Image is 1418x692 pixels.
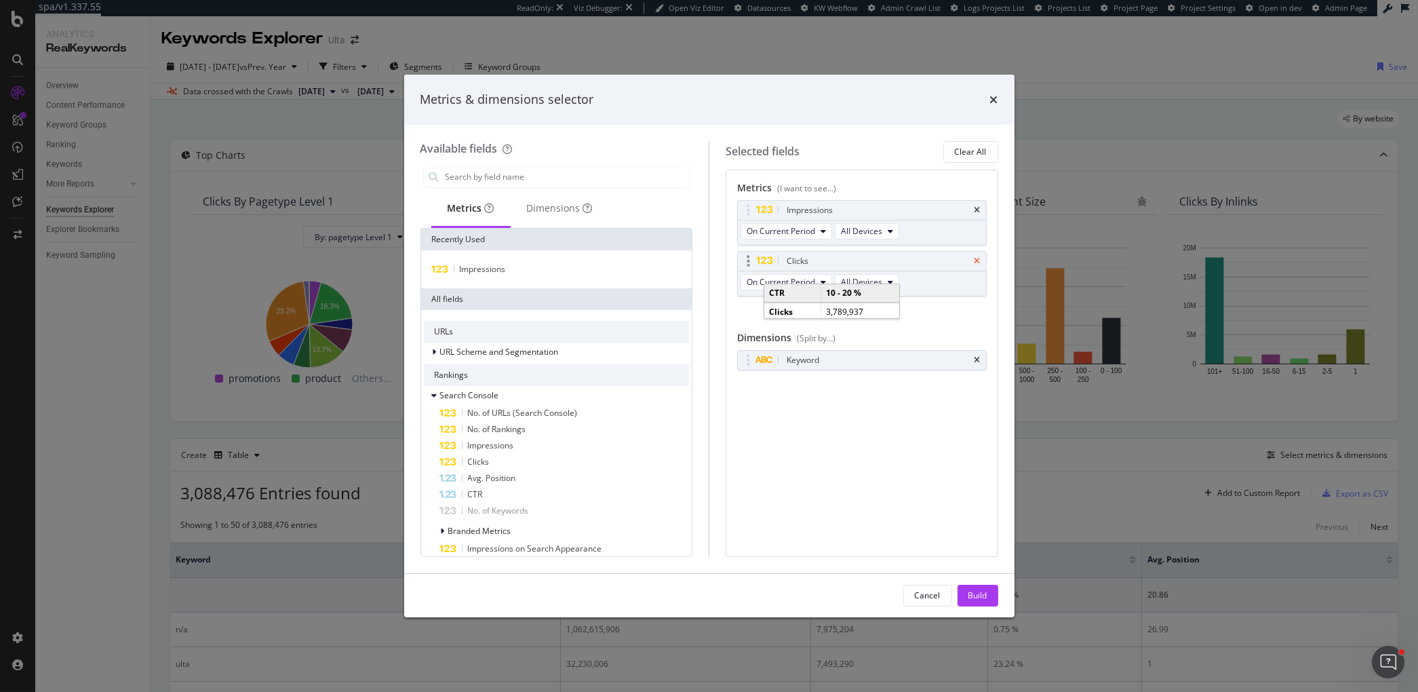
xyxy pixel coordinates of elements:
span: Impressions on Search Appearance [468,543,602,554]
span: Branded Metrics [448,525,511,537]
div: ClickstimesOn Current PeriodAll Devices [737,251,987,296]
button: On Current Period [741,223,832,239]
div: Rankings [424,364,690,386]
button: Cancel [903,585,952,607]
div: (I want to see...) [777,182,836,194]
div: Clear All [955,146,987,157]
span: No. of Keywords [468,505,529,516]
span: On Current Period [747,276,815,288]
div: URLs [424,321,690,343]
div: Dimensions [527,201,593,215]
div: (Split by...) [797,332,835,344]
iframe: Intercom live chat [1372,646,1404,678]
span: Avg. Position [468,472,516,484]
div: Available fields [420,141,498,156]
span: All Devices [841,225,882,237]
button: Build [958,585,998,607]
div: Cancel [915,590,941,601]
div: Build [968,590,987,601]
div: Dimensions [737,331,987,350]
div: Metrics & dimensions selector [420,91,594,109]
button: On Current Period [741,274,832,290]
div: times [974,206,981,214]
div: ImpressionstimesOn Current PeriodAll Devices [737,200,987,246]
div: Impressions [787,204,833,217]
div: Selected fields [726,144,800,159]
button: All Devices [835,274,899,290]
button: Clear All [943,141,998,163]
button: All Devices [835,223,899,239]
div: Recently Used [421,229,692,250]
span: Impressions [468,440,514,451]
div: Metrics [737,181,987,200]
div: Clicks [787,254,808,268]
div: modal [404,75,1015,617]
span: Search Console [440,389,499,401]
span: CTR [468,488,483,500]
div: Metrics [448,201,494,215]
div: Keywordtimes [737,350,987,370]
div: times [974,257,981,265]
span: No. of URLs (Search Console) [468,407,578,419]
input: Search by field name [444,167,690,187]
span: All Devices [841,276,882,288]
span: No. of Rankings [468,423,526,435]
div: times [974,356,981,364]
div: Keyword [787,353,819,367]
span: Clicks [468,456,490,467]
span: URL Scheme and Segmentation [440,346,559,358]
span: On Current Period [747,225,815,237]
div: All fields [421,288,692,310]
span: Impressions [460,263,506,275]
div: times [990,91,998,109]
